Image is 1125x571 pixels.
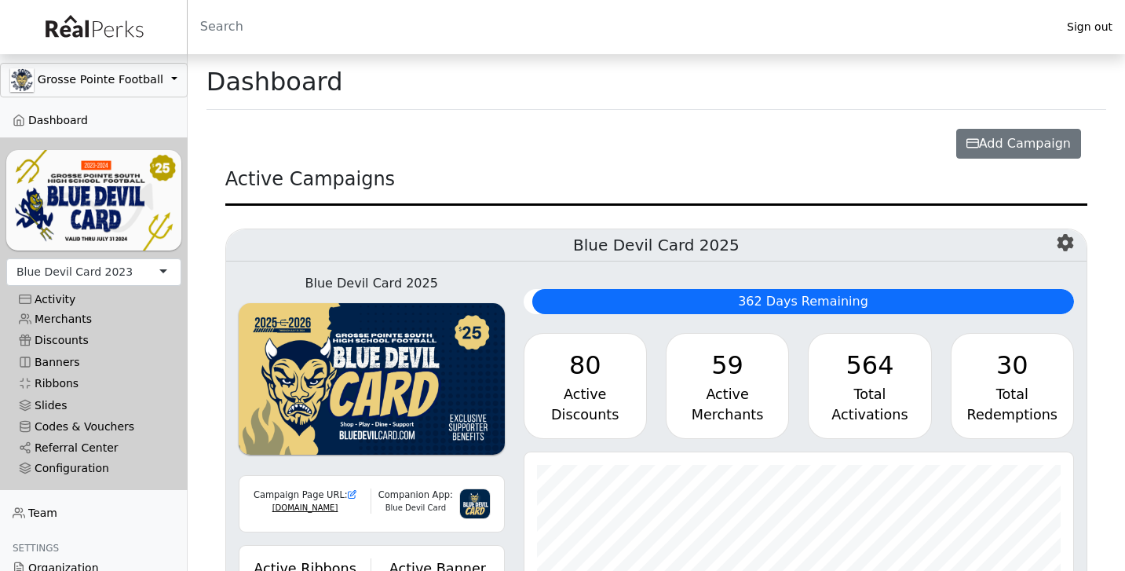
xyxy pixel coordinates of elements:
[666,333,789,439] a: 59 Active Merchants
[371,489,459,502] div: Companion App:
[821,346,918,384] div: 564
[808,333,931,439] a: 564 Total Activations
[951,333,1074,439] a: 30 Total Redemptions
[537,346,634,384] div: 80
[524,333,647,439] a: 80 Active Discounts
[6,352,181,373] a: Banners
[679,404,776,425] div: Merchants
[37,9,150,45] img: real_perks_logo-01.svg
[16,264,133,280] div: Blue Devil Card 2023
[679,384,776,404] div: Active
[249,489,361,502] div: Campaign Page URL:
[821,384,918,404] div: Total
[964,404,1061,425] div: Redemptions
[6,416,181,437] a: Codes & Vouchers
[6,150,181,250] img: YNIl3DAlDelxGQFo2L2ARBV2s5QDnXUOFwQF9zvk.png
[371,502,459,514] div: Blue Devil Card
[19,462,169,475] div: Configuration
[537,404,634,425] div: Discounts
[956,129,1081,159] button: Add Campaign
[272,503,338,512] a: [DOMAIN_NAME]
[821,404,918,425] div: Activations
[206,67,343,97] h1: Dashboard
[225,165,1087,206] div: Active Campaigns
[226,229,1087,262] h5: Blue Devil Card 2025
[6,330,181,351] a: Discounts
[1054,16,1125,38] a: Sign out
[964,384,1061,404] div: Total
[6,394,181,415] a: Slides
[19,293,169,306] div: Activity
[537,384,634,404] div: Active
[964,346,1061,384] div: 30
[10,68,34,92] img: GAa1zriJJmkmu1qRtUwg8x1nQwzlKm3DoqW9UgYl.jpg
[6,309,181,330] a: Merchants
[459,489,490,519] img: 3g6IGvkLNUf97zVHvl5PqY3f2myTnJRpqDk2mpnC.png
[532,289,1074,314] div: 362 Days Remaining
[6,373,181,394] a: Ribbons
[13,543,59,554] span: Settings
[6,437,181,459] a: Referral Center
[239,303,505,456] img: WvZzOez5OCqmO91hHZfJL7W2tJ07LbGMjwPPNJwI.png
[239,274,505,293] div: Blue Devil Card 2025
[188,8,1054,46] input: Search
[679,346,776,384] div: 59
